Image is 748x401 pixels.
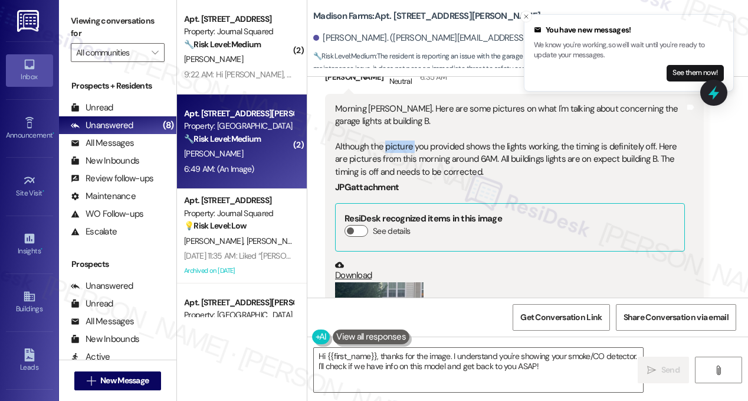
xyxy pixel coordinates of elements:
div: Unread [71,102,113,114]
button: New Message [74,371,162,390]
span: [PERSON_NAME] [247,236,309,246]
strong: 💡 Risk Level: Low [184,220,247,231]
div: (8) [160,116,176,135]
b: JPG attachment [335,181,399,193]
div: Review follow-ups [71,172,153,185]
button: Send [638,357,689,383]
div: Unanswered [71,119,133,132]
i:  [152,48,158,57]
div: 6:35 AM [417,71,447,83]
span: • [41,245,42,253]
div: All Messages [71,137,134,149]
div: Property: Journal Squared [184,25,293,38]
div: Maintenance [71,190,136,203]
input: All communities [76,43,146,62]
span: [PERSON_NAME] [184,54,243,64]
textarea: Hi {{first_name}}, thanks for the image. I understand you're showing your smoke/CO detector. I'll... [314,348,643,392]
i:  [714,366,723,375]
a: Download [335,260,685,281]
span: • [53,129,54,138]
div: Archived on [DATE] [183,263,294,278]
span: • [42,187,44,195]
span: Send [661,364,680,376]
div: Property: [GEOGRAPHIC_DATA] [184,309,293,321]
div: Property: Journal Squared [184,207,293,220]
div: WO Follow-ups [71,208,143,220]
div: All Messages [71,315,134,328]
button: Get Conversation Link [513,304,609,331]
label: Viewing conversations for [71,12,165,43]
i:  [647,366,656,375]
button: Zoom image [335,282,424,400]
button: Share Conversation via email [616,304,736,331]
strong: 🔧 Risk Level: Medium [184,133,261,144]
div: Apt. [STREET_ADDRESS] [184,194,293,207]
div: Escalate [71,226,117,238]
a: Leads [6,345,53,377]
a: Insights • [6,229,53,260]
div: New Inbounds [71,155,139,167]
b: ResiDesk recognized items in this image [345,213,502,224]
div: Unanswered [71,280,133,292]
div: You have new messages! [534,24,724,36]
div: Property: [GEOGRAPHIC_DATA] [184,120,293,132]
div: Prospects + Residents [59,80,176,92]
label: See details [373,225,410,237]
div: [PERSON_NAME] [325,65,704,94]
span: New Message [100,374,149,387]
div: Morning [PERSON_NAME]. Here are some pictures on what I'm talking about concerning the garage lig... [335,103,685,179]
div: New Inbounds [71,333,139,345]
a: Site Visit • [6,171,53,203]
b: Madison Farms: Apt. [STREET_ADDRESS][PERSON_NAME] [313,10,540,22]
span: [PERSON_NAME] [184,236,247,246]
strong: 🔧 Risk Level: Medium [313,51,376,61]
div: Apt. [STREET_ADDRESS][PERSON_NAME] [184,107,293,120]
span: Share Conversation via email [624,311,729,324]
div: Apt. [STREET_ADDRESS] [184,13,293,25]
div: Apt. [STREET_ADDRESS][PERSON_NAME] [184,296,293,309]
i:  [87,376,96,386]
a: Buildings [6,286,53,318]
div: Active [71,351,110,363]
span: Get Conversation Link [520,311,602,324]
div: Unread [71,298,113,310]
div: 9:22 AM: Hi [PERSON_NAME], please let the maintenance manager know that they do have permission t... [184,69,687,80]
button: See them now! [667,65,724,81]
div: [PERSON_NAME]. ([PERSON_NAME][EMAIL_ADDRESS][DOMAIN_NAME]) [313,32,594,44]
a: Inbox [6,54,53,86]
img: ResiDesk Logo [17,10,41,32]
div: 6:49 AM: (An Image) [184,164,254,174]
div: Prospects [59,258,176,270]
button: Close toast [520,11,532,22]
span: [PERSON_NAME] [184,148,243,159]
p: We know you're working, so we'll wait until you're ready to update your messages. [534,40,724,61]
div: Neutral [387,65,414,90]
strong: 🔧 Risk Level: Medium [184,39,261,50]
span: : The resident is reporting an issue with the garage lights at building B not being on at the cor... [313,50,748,88]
